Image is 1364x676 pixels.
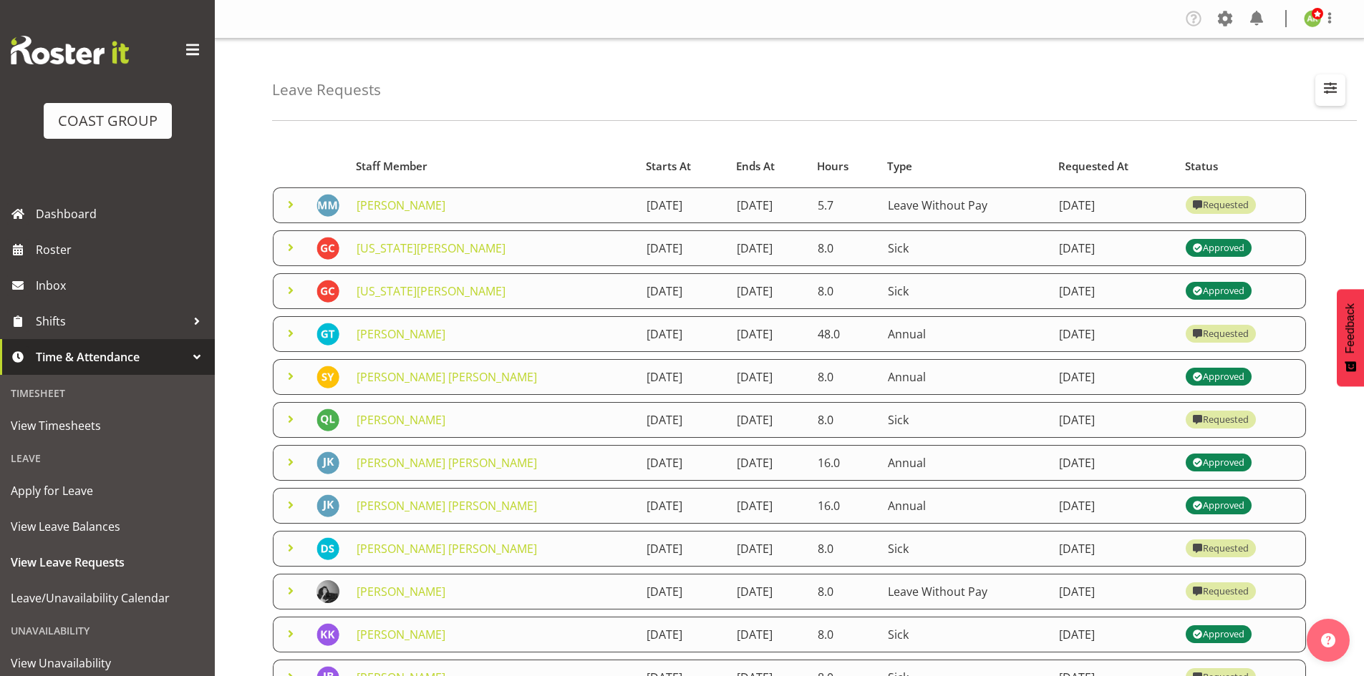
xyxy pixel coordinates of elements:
[1193,583,1249,600] div: Requested
[879,273,1050,309] td: Sick
[4,580,211,616] a: Leave/Unavailability Calendar
[728,574,809,609] td: [DATE]
[809,359,879,395] td: 8.0
[879,617,1050,652] td: Sick
[638,273,728,309] td: [DATE]
[1050,488,1177,524] td: [DATE]
[638,359,728,395] td: [DATE]
[1050,316,1177,352] td: [DATE]
[1050,273,1177,309] td: [DATE]
[809,574,879,609] td: 8.0
[638,445,728,481] td: [DATE]
[1315,74,1345,106] button: Filter Employees
[316,451,339,474] img: joshua-keith-jackson2146.jpg
[1193,454,1244,471] div: Approved
[1050,574,1177,609] td: [DATE]
[316,623,339,646] img: kelsey-keutenius3114.jpg
[11,480,204,501] span: Apply for Leave
[638,402,728,438] td: [DATE]
[36,346,186,368] span: Time & Attendance
[1337,289,1364,386] button: Feedback - Show survey
[357,240,506,256] a: [US_STATE][PERSON_NAME]
[1050,531,1177,567] td: [DATE]
[357,498,537,514] a: [PERSON_NAME] [PERSON_NAME]
[1050,402,1177,438] td: [DATE]
[1321,633,1335,647] img: help-xxl-2.png
[809,488,879,524] td: 16.0
[4,616,211,645] div: Unavailability
[316,194,339,217] img: matthew-mcfarlane259.jpg
[11,36,129,64] img: Rosterit website logo
[879,402,1050,438] td: Sick
[879,230,1050,266] td: Sick
[11,652,204,674] span: View Unavailability
[728,531,809,567] td: [DATE]
[316,408,339,431] img: quintin-leoata11280.jpg
[1050,187,1177,223] td: [DATE]
[316,494,339,517] img: joshua-keith-jackson2146.jpg
[11,415,204,436] span: View Timesheets
[879,359,1050,395] td: Annual
[638,488,728,524] td: [DATE]
[728,617,809,652] td: [DATE]
[1050,230,1177,266] td: [DATE]
[728,488,809,524] td: [DATE]
[357,584,445,599] a: [PERSON_NAME]
[638,230,728,266] td: [DATE]
[879,445,1050,481] td: Annual
[1193,283,1244,300] div: Approved
[728,445,809,481] td: [DATE]
[728,187,809,223] td: [DATE]
[1193,411,1249,428] div: Requested
[356,158,427,175] span: Staff Member
[1344,303,1357,353] span: Feedback
[272,82,381,98] h4: Leave Requests
[357,369,537,385] a: [PERSON_NAME] [PERSON_NAME]
[809,402,879,438] td: 8.0
[638,617,728,652] td: [DATE]
[316,580,339,603] img: hayden-watts63df7d1b9052fe9277054df1db42bcd0.png
[1304,10,1321,27] img: angela-kerrigan9606.jpg
[316,280,339,303] img: georgia-costain9019.jpg
[728,230,809,266] td: [DATE]
[1185,158,1218,175] span: Status
[357,412,445,428] a: [PERSON_NAME]
[879,316,1050,352] td: Annual
[1050,617,1177,652] td: [DATE]
[638,531,728,567] td: [DATE]
[4,509,211,544] a: View Leave Balances
[36,310,186,332] span: Shifts
[817,158,848,175] span: Hours
[728,316,809,352] td: [DATE]
[728,359,809,395] td: [DATE]
[4,378,211,408] div: Timesheet
[11,552,204,573] span: View Leave Requests
[357,455,537,471] a: [PERSON_NAME] [PERSON_NAME]
[316,323,339,346] img: geoffrey-te-whetu9922.jpg
[1058,158,1128,175] span: Requested At
[809,617,879,652] td: 8.0
[36,203,208,225] span: Dashboard
[36,275,208,296] span: Inbox
[809,230,879,266] td: 8.0
[728,273,809,309] td: [DATE]
[1193,497,1244,514] div: Approved
[4,444,211,473] div: Leave
[728,402,809,438] td: [DATE]
[809,531,879,567] td: 8.0
[879,488,1050,524] td: Annual
[638,187,728,223] td: [DATE]
[1193,325,1249,343] div: Requested
[1193,368,1244,386] div: Approved
[809,445,879,481] td: 16.0
[4,473,211,509] a: Apply for Leave
[1193,197,1249,214] div: Requested
[809,187,879,223] td: 5.7
[736,158,775,175] span: Ends At
[887,158,912,175] span: Type
[638,574,728,609] td: [DATE]
[879,187,1050,223] td: Leave Without Pay
[357,283,506,299] a: [US_STATE][PERSON_NAME]
[357,197,445,213] a: [PERSON_NAME]
[58,110,158,132] div: COAST GROUP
